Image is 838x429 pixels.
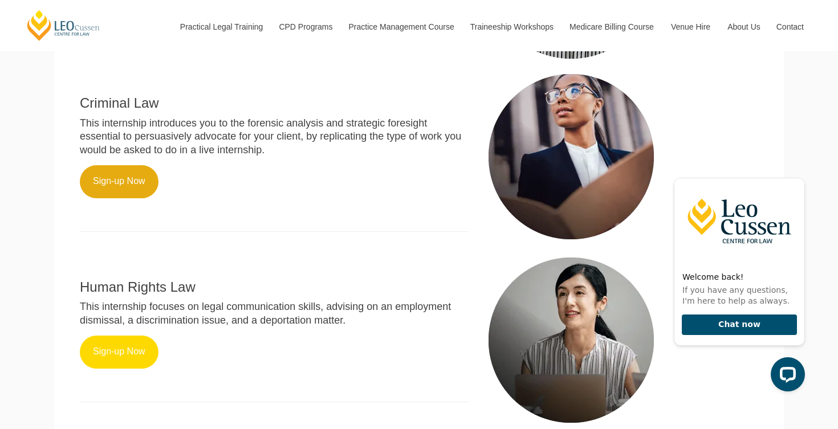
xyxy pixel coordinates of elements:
[462,2,561,51] a: Traineeship Workshops
[662,2,719,51] a: Venue Hire
[270,2,340,51] a: CPD Programs
[80,96,469,111] h2: Criminal Law
[561,2,662,51] a: Medicare Billing Course
[665,157,809,401] iframe: LiveChat chat widget
[172,2,271,51] a: Practical Legal Training
[26,9,101,42] a: [PERSON_NAME] Centre for Law
[80,336,158,369] a: Sign-up Now
[719,2,768,51] a: About Us
[340,2,462,51] a: Practice Management Course
[80,300,469,327] p: This internship focuses on legal communication skills, advising on an employment dismissal, a dis...
[80,117,469,157] p: This internship introduces you to the forensic analysis and strategic foresight essential to pers...
[80,165,158,198] a: Sign-up Now
[80,280,469,295] h2: Human Rights Law
[768,2,812,51] a: Contact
